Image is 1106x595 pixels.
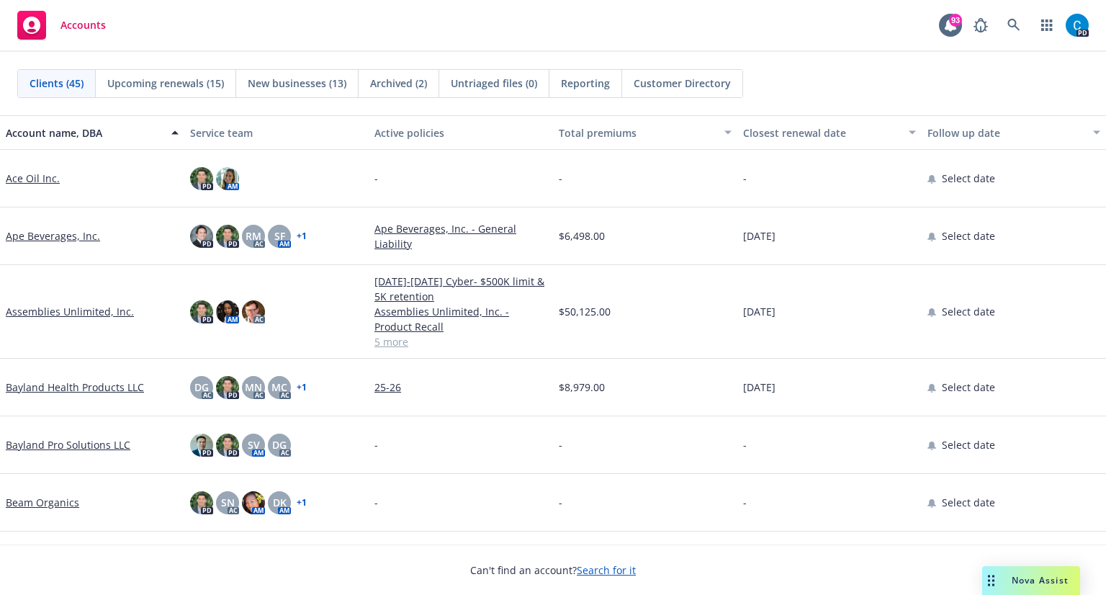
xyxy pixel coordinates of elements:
[942,380,995,395] span: Select date
[374,304,547,334] a: Assemblies Unlimited, Inc. - Product Recall
[6,380,144,395] a: Bayland Health Products LLC
[942,171,995,186] span: Select date
[297,498,307,507] a: + 1
[374,125,547,140] div: Active policies
[743,125,900,140] div: Closest renewal date
[743,495,747,510] span: -
[451,76,537,91] span: Untriaged files (0)
[1033,11,1061,40] a: Switch app
[273,495,287,510] span: DK
[743,380,775,395] span: [DATE]
[6,495,79,510] a: Beam Organics
[248,76,346,91] span: New businesses (13)
[216,434,239,457] img: photo
[6,171,60,186] a: Ace Oil Inc.
[559,437,562,452] span: -
[271,380,287,395] span: MC
[242,491,265,514] img: photo
[6,437,130,452] a: Bayland Pro Solutions LLC
[184,115,369,150] button: Service team
[942,495,995,510] span: Select date
[374,437,378,452] span: -
[559,304,611,319] span: $50,125.00
[1012,574,1069,586] span: Nova Assist
[6,125,163,140] div: Account name, DBA
[190,125,363,140] div: Service team
[369,115,553,150] button: Active policies
[190,491,213,514] img: photo
[999,11,1028,40] a: Search
[245,380,262,395] span: MN
[966,11,995,40] a: Report a Bug
[190,225,213,248] img: photo
[60,19,106,31] span: Accounts
[12,5,112,45] a: Accounts
[982,566,1080,595] button: Nova Assist
[216,300,239,323] img: photo
[942,437,995,452] span: Select date
[216,225,239,248] img: photo
[221,495,235,510] span: SN
[274,228,285,243] span: SF
[374,171,378,186] span: -
[374,221,547,251] a: Ape Beverages, Inc. - General Liability
[559,125,716,140] div: Total premiums
[374,274,547,304] a: [DATE]-[DATE] Cyber- $500K limit & 5K retention
[737,115,922,150] button: Closest renewal date
[6,304,134,319] a: Assemblies Unlimited, Inc.
[216,167,239,190] img: photo
[743,304,775,319] span: [DATE]
[743,171,747,186] span: -
[743,437,747,452] span: -
[374,334,547,349] a: 5 more
[6,228,100,243] a: Ape Beverages, Inc.
[982,566,1000,595] div: Drag to move
[949,14,962,27] div: 93
[927,125,1084,140] div: Follow up date
[559,380,605,395] span: $8,979.00
[1066,14,1089,37] img: photo
[561,76,610,91] span: Reporting
[942,304,995,319] span: Select date
[559,495,562,510] span: -
[246,228,261,243] span: RM
[216,376,239,399] img: photo
[374,380,547,395] a: 25-26
[470,563,636,578] span: Can't find an account?
[942,228,995,243] span: Select date
[190,167,213,190] img: photo
[553,115,737,150] button: Total premiums
[297,383,307,392] a: + 1
[743,228,775,243] span: [DATE]
[242,300,265,323] img: photo
[272,437,287,452] span: DG
[190,434,213,457] img: photo
[370,76,427,91] span: Archived (2)
[297,232,307,241] a: + 1
[559,171,562,186] span: -
[634,76,731,91] span: Customer Directory
[190,300,213,323] img: photo
[577,563,636,577] a: Search for it
[559,228,605,243] span: $6,498.00
[922,115,1106,150] button: Follow up date
[30,76,84,91] span: Clients (45)
[374,495,378,510] span: -
[194,380,209,395] span: DG
[248,437,260,452] span: SV
[107,76,224,91] span: Upcoming renewals (15)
